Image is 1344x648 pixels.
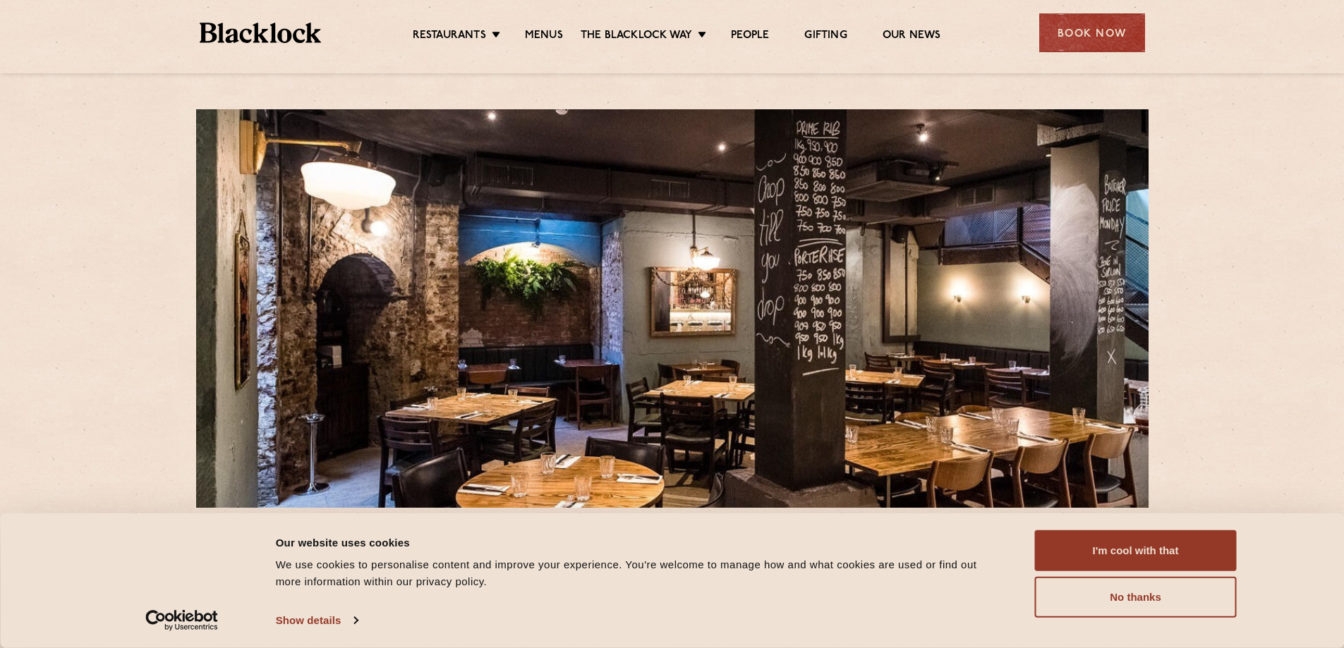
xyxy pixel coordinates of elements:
[581,29,692,44] a: The Blacklock Way
[200,23,322,43] img: BL_Textured_Logo-footer-cropped.svg
[883,29,941,44] a: Our News
[1039,13,1145,52] div: Book Now
[731,29,769,44] a: People
[276,556,1003,590] div: We use cookies to personalise content and improve your experience. You're welcome to manage how a...
[276,610,358,631] a: Show details
[804,29,847,44] a: Gifting
[1035,530,1237,571] button: I'm cool with that
[525,29,563,44] a: Menus
[1035,577,1237,618] button: No thanks
[276,534,1003,551] div: Our website uses cookies
[120,610,243,631] a: Usercentrics Cookiebot - opens in a new window
[413,29,486,44] a: Restaurants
